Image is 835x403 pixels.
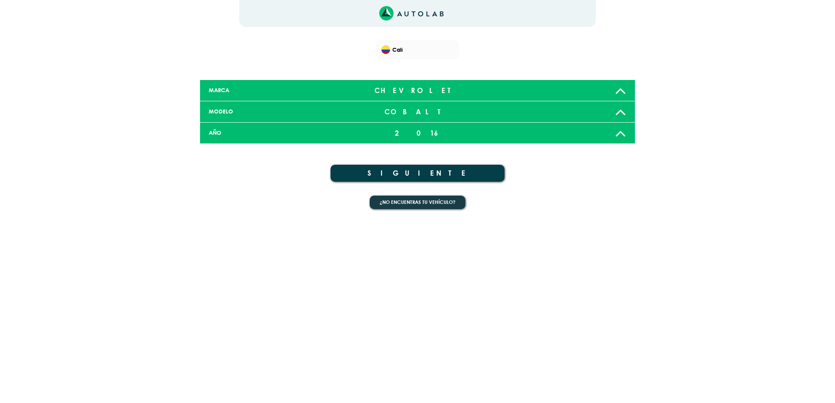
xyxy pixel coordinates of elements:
[202,86,346,94] div: MARCA
[200,123,635,144] a: AÑO 2016
[376,40,459,59] div: Flag of COLOMBIACali
[202,129,346,137] div: AÑO
[379,9,444,17] a: Link al sitio de autolab
[346,82,489,99] div: CHEVROLET
[346,124,489,142] div: 2016
[200,80,635,101] a: MARCA CHEVROLET
[200,101,635,123] a: MODELO COBALT
[202,107,346,116] div: MODELO
[381,45,390,54] img: Flag of COLOMBIA
[370,196,465,209] button: ¿No encuentras tu vehículo?
[346,103,489,120] div: COBALT
[331,165,504,182] button: SIGUIENTE
[381,43,456,56] span: Cali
